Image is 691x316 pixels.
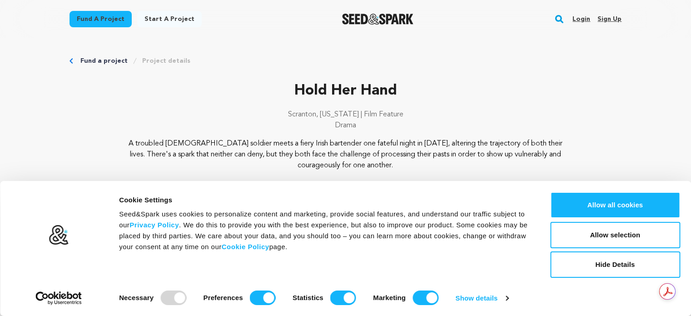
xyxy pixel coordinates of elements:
a: Privacy Policy [129,221,179,229]
p: A troubled [DEMOGRAPHIC_DATA] soldier meets a fiery Irish bartender one fateful night in [DATE], ... [124,138,567,171]
img: logo [49,225,69,246]
p: Scranton, [US_STATE] | Film Feature [70,109,622,120]
a: Fund a project [80,56,128,65]
a: Project details [142,56,190,65]
p: Hold Her Hand [70,80,622,102]
a: Fund a project [70,11,132,27]
a: Sign up [597,12,621,26]
img: Seed&Spark Logo Dark Mode [342,14,413,25]
a: Usercentrics Cookiebot - opens in a new window [19,291,99,305]
button: Allow selection [550,222,680,248]
button: Hide Details [550,251,680,278]
a: Start a project [137,11,202,27]
div: Breadcrumb [70,56,622,65]
a: Cookie Policy [222,243,269,251]
strong: Marketing [373,294,406,301]
strong: Preferences [204,294,243,301]
a: Login [572,12,590,26]
p: Drama [70,120,622,131]
div: Seed&Spark uses cookies to personalize content and marketing, provide social features, and unders... [119,209,530,252]
a: Show details [456,291,508,305]
button: Allow all cookies [550,192,680,218]
a: Seed&Spark Homepage [342,14,413,25]
strong: Necessary [119,294,154,301]
strong: Statistics [293,294,323,301]
div: Cookie Settings [119,195,530,206]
